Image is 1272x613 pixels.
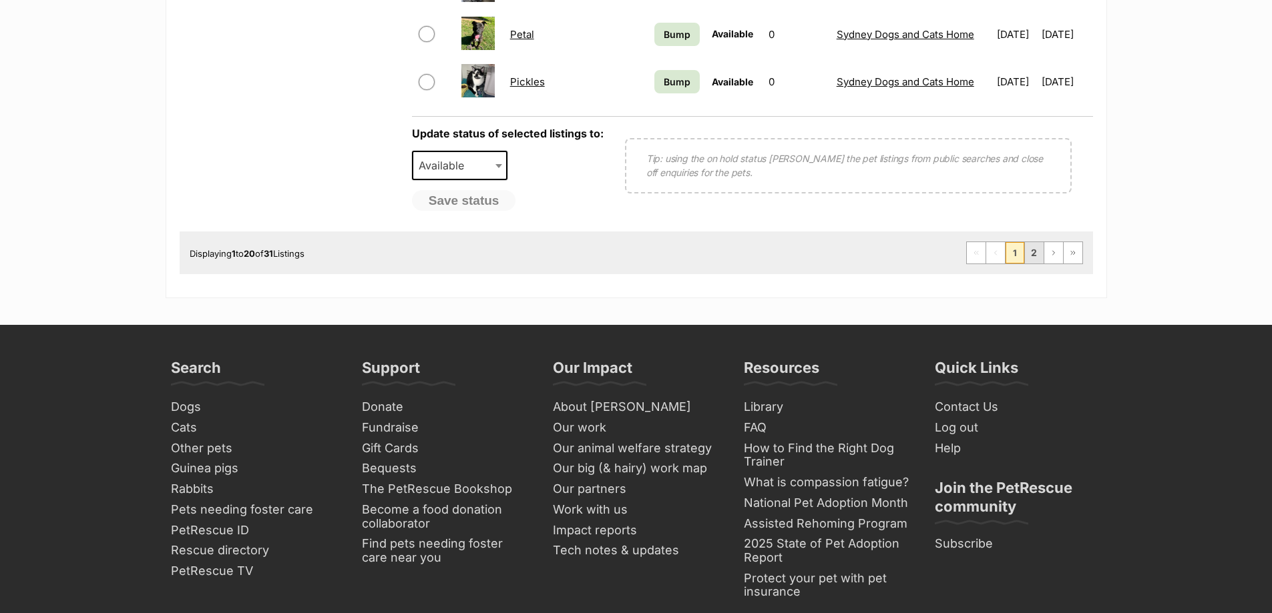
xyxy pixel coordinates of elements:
a: Contact Us [929,397,1107,418]
label: Update status of selected listings to: [412,127,604,140]
a: Our work [548,418,725,438]
h3: Our Impact [553,358,632,385]
a: Pickles [510,75,545,88]
a: Cats [166,418,343,438]
a: Our big (& hairy) work map [548,458,725,479]
strong: 31 [264,248,273,259]
a: Sydney Dogs and Cats Home [837,28,974,41]
h3: Join the PetRescue community [935,478,1102,524]
a: Sydney Dogs and Cats Home [837,75,974,88]
a: Pets needing foster care [166,500,343,520]
a: Petal [510,28,534,41]
h3: Quick Links [935,358,1018,385]
a: Next page [1044,242,1063,263]
nav: Pagination [966,241,1083,264]
a: Protect your pet with pet insurance [738,568,916,602]
a: Find pets needing foster care near you [357,534,534,568]
a: Last page [1064,242,1082,263]
a: Bequests [357,458,534,479]
h3: Support [362,358,420,385]
a: Our animal welfare strategy [548,438,725,459]
strong: 20 [244,248,255,259]
td: [DATE] [1042,11,1091,57]
a: Subscribe [929,534,1107,554]
a: Bump [654,70,700,93]
a: Donate [357,397,534,418]
a: Rescue directory [166,540,343,561]
span: Available [712,76,753,87]
h3: Search [171,358,221,385]
a: PetRescue ID [166,520,343,541]
span: Page 1 [1006,242,1024,263]
td: [DATE] [992,11,1041,57]
a: Fundraise [357,418,534,438]
span: Displaying to of Listings [190,248,304,259]
a: FAQ [738,418,916,438]
td: [DATE] [1042,59,1091,105]
a: Rabbits [166,479,343,500]
td: 0 [763,11,830,57]
a: Gift Cards [357,438,534,459]
a: What is compassion fatigue? [738,472,916,493]
a: Help [929,438,1107,459]
a: Impact reports [548,520,725,541]
a: Other pets [166,438,343,459]
button: Save status [412,190,516,211]
span: Previous page [986,242,1005,263]
a: PetRescue TV [166,561,343,582]
a: The PetRescue Bookshop [357,479,534,500]
p: Tip: using the on hold status [PERSON_NAME] the pet listings from public searches and close off e... [646,151,1050,179]
a: National Pet Adoption Month [738,493,916,514]
td: [DATE] [992,59,1041,105]
a: Dogs [166,397,343,418]
a: Work with us [548,500,725,520]
a: Library [738,397,916,418]
a: Become a food donation collaborator [357,500,534,534]
span: Bump [664,27,690,41]
span: Bump [664,75,690,89]
a: Page 2 [1025,242,1044,263]
span: First page [967,242,986,263]
a: Tech notes & updates [548,540,725,561]
a: Our partners [548,479,725,500]
a: 2025 State of Pet Adoption Report [738,534,916,568]
span: Available [712,28,753,39]
a: Bump [654,23,700,46]
h3: Resources [744,358,819,385]
td: 0 [763,59,830,105]
a: About [PERSON_NAME] [548,397,725,418]
span: Available [413,156,477,175]
strong: 1 [232,248,236,259]
a: Guinea pigs [166,458,343,479]
span: Available [412,151,508,180]
a: Log out [929,418,1107,438]
a: Assisted Rehoming Program [738,514,916,534]
a: How to Find the Right Dog Trainer [738,438,916,472]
